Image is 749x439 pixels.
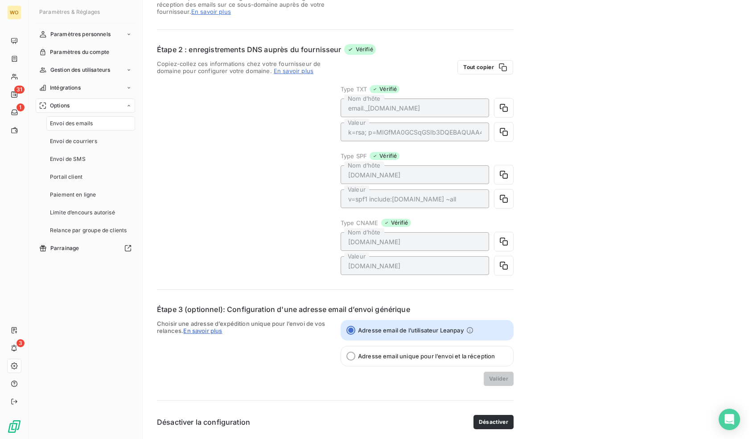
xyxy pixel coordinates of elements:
span: Portail client [50,173,82,181]
a: Envoi de courriers [46,134,135,148]
h6: Étape 2 : enregistrements DNS auprès du fournisseur [157,44,342,55]
h6: Désactiver la configuration [157,417,250,427]
a: Paiement en ligne [46,188,135,202]
span: Adresse email unique pour l’envoi et la réception [358,353,495,360]
button: Tout copier [457,60,513,74]
a: Limite d’encours autorisé [46,205,135,220]
span: En savoir plus [183,327,222,334]
a: En savoir plus [274,67,313,74]
a: Relance par groupe de clients [46,223,135,238]
input: placeholder [341,189,489,208]
a: Envoi de SMS [46,152,135,166]
input: placeholder [341,165,489,184]
span: Adresse email de l’utilisateur Leanpay [358,327,464,334]
span: Paiement en ligne [50,191,96,199]
span: 3 [16,339,25,347]
span: Choisir une adresse d’expédition unique pour l’envoi de vos relances. [157,320,330,386]
span: Limite d’encours autorisé [50,209,115,217]
input: placeholder [341,232,489,251]
a: Envoi des emails [46,116,135,131]
span: Envoi de SMS [50,155,86,163]
a: Portail client [46,170,135,184]
span: Gestion des utilisateurs [50,66,111,74]
div: Open Intercom Messenger [719,409,740,430]
span: Vérifié [344,44,376,55]
span: Type CNAME [341,219,379,226]
span: 31 [14,86,25,94]
span: Vérifié [370,85,399,93]
span: Vérifié [370,152,399,160]
input: placeholder [341,98,489,117]
span: En savoir plus [191,8,231,15]
input: placeholder [341,123,489,141]
span: Envoi des emails [50,119,93,127]
span: Envoi de courriers [50,137,97,145]
span: Type TXT [341,86,367,93]
span: Vérifié [381,219,411,227]
button: Valider [484,372,514,386]
input: placeholder [341,256,489,275]
span: Copiez-collez ces informations chez votre fournisseur de domaine pour configurer votre domaine. [157,60,330,74]
input: Adresse email unique pour l’envoi et la réception [346,352,355,361]
h6: Étape 3 (optionnel): Configuration d'une adresse email d’envoi générique [157,304,410,315]
span: 1 [16,103,25,111]
span: Paramètres & Réglages [39,8,100,15]
button: Désactiver [473,415,514,429]
span: Options [50,102,70,110]
span: Paramètres du compte [50,48,109,56]
a: Paramètres du compte [36,45,135,59]
input: Adresse email de l’utilisateur Leanpay [346,326,355,335]
span: Type SPF [341,152,367,160]
span: Relance par groupe de clients [50,226,127,234]
a: Parrainage [36,241,135,255]
img: Logo LeanPay [7,419,21,434]
div: WO [7,5,21,20]
span: Paramètres personnels [50,30,111,38]
span: Parrainage [50,244,79,252]
span: Intégrations [50,84,81,92]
